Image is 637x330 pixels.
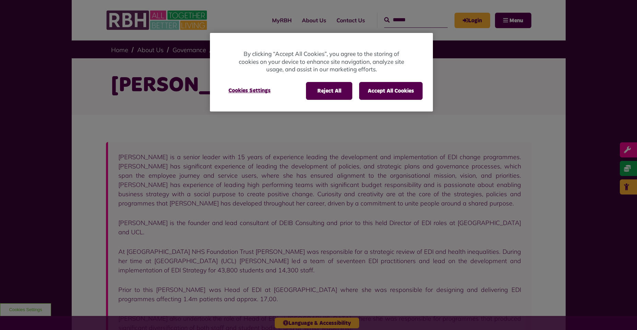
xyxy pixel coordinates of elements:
p: By clicking “Accept All Cookies”, you agree to the storing of cookies on your device to enhance s... [237,50,405,73]
div: Cookie banner [210,33,433,111]
button: Cookies Settings [220,82,279,99]
button: Reject All [306,82,352,100]
button: Accept All Cookies [359,82,423,100]
div: Privacy [210,33,433,111]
